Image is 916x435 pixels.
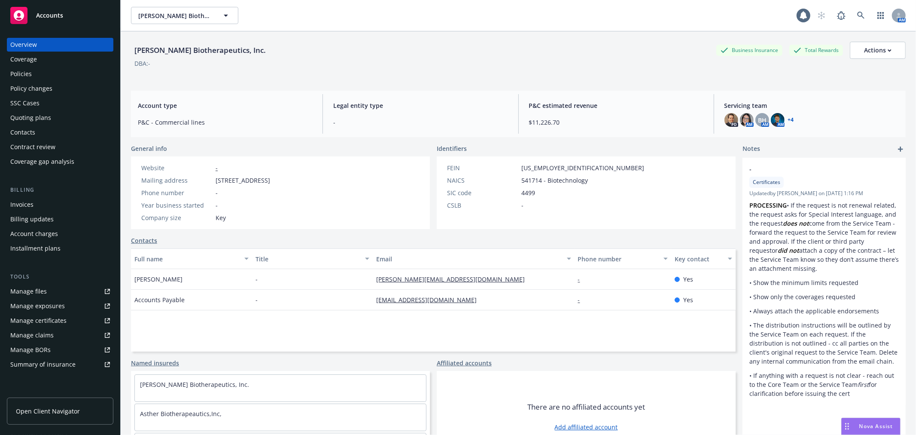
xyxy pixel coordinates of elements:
a: Manage claims [7,328,113,342]
div: Invoices [10,198,33,211]
span: - [256,275,258,284]
div: Analytics hub [7,389,113,397]
button: Nova Assist [841,418,901,435]
div: Quoting plans [10,111,51,125]
button: Full name [131,248,252,269]
p: • Show only the coverages requested [749,292,899,301]
em: first [858,380,869,389]
div: Coverage [10,52,37,66]
span: Legal entity type [333,101,508,110]
a: Asther Biotherapeautics,Inc, [140,410,222,418]
div: Overview [10,38,37,52]
a: Switch app [872,7,889,24]
button: Key contact [671,248,736,269]
a: - [578,275,587,283]
div: Account charges [10,227,58,241]
a: Contacts [7,126,113,139]
a: Affiliated accounts [437,358,492,368]
div: Manage BORs [10,343,51,357]
a: Manage exposures [7,299,113,313]
a: Invoices [7,198,113,211]
span: Accounts [36,12,63,19]
a: add [895,144,906,154]
span: General info [131,144,167,153]
div: Manage exposures [10,299,65,313]
div: SIC code [447,188,518,197]
p: • The distribution instructions will be outlined by the Service Team on each request. If the dist... [749,321,899,366]
div: NAICS [447,176,518,185]
span: BH [758,116,767,125]
span: - [216,188,218,197]
span: P&C estimated revenue [529,101,703,110]
div: Website [141,163,212,172]
em: did not [778,246,799,254]
button: Actions [850,42,906,59]
div: Installment plans [10,242,61,255]
span: Notes [743,144,760,154]
a: - [578,296,587,304]
div: [PERSON_NAME] Biotherapeutics, Inc. [131,45,269,56]
span: [PERSON_NAME] [134,275,183,284]
div: Phone number [141,188,212,197]
button: Email [373,248,574,269]
a: SSC Cases [7,96,113,110]
div: Key contact [675,254,723,263]
a: Account charges [7,227,113,241]
p: • If anything with a request is not clear - reach out to the Core Team or the Service Team for cl... [749,371,899,398]
span: Identifiers [437,144,467,153]
strong: PROCESSING [749,201,787,209]
div: Manage claims [10,328,54,342]
div: Company size [141,213,212,222]
a: [PERSON_NAME][EMAIL_ADDRESS][DOMAIN_NAME] [376,275,532,283]
div: Actions [864,42,892,58]
div: -CertificatesUpdatedby [PERSON_NAME] on [DATE] 1:16 PMPROCESSING• If the request is not renewal r... [743,158,906,405]
a: Named insureds [131,358,179,368]
a: Policy changes [7,82,113,95]
span: - [521,201,523,210]
div: Policy changes [10,82,52,95]
div: Full name [134,254,239,263]
span: Yes [683,295,693,304]
a: Policies [7,67,113,81]
img: photo [724,113,738,127]
div: Contacts [10,126,35,139]
div: Email [376,254,561,263]
span: P&C - Commercial lines [138,118,312,127]
div: Business Insurance [716,45,782,55]
a: Report a Bug [833,7,850,24]
div: Policies [10,67,32,81]
div: FEIN [447,163,518,172]
div: Phone number [578,254,658,263]
a: Billing updates [7,212,113,226]
a: Accounts [7,3,113,28]
span: - [333,118,508,127]
span: Nova Assist [859,423,893,430]
p: • Show the minimum limits requested [749,278,899,287]
span: Open Client Navigator [16,407,80,416]
div: Coverage gap analysis [10,155,74,168]
span: - [256,295,258,304]
span: [STREET_ADDRESS] [216,176,270,185]
span: Certificates [753,178,780,186]
span: 4499 [521,188,535,197]
a: Coverage [7,52,113,66]
div: SSC Cases [10,96,40,110]
span: Accounts Payable [134,295,185,304]
div: Total Rewards [789,45,843,55]
div: Title [256,254,360,263]
span: Key [216,213,226,222]
span: - [216,201,218,210]
a: Start snowing [813,7,830,24]
div: Tools [7,273,113,281]
a: +4 [788,117,794,123]
div: Summary of insurance [10,358,76,371]
div: DBA: - [134,59,150,68]
div: Mailing address [141,176,212,185]
a: - [216,164,218,172]
a: Contacts [131,236,157,245]
a: Installment plans [7,242,113,255]
a: Add affiliated account [555,423,618,432]
a: Manage files [7,285,113,298]
p: • If the request is not renewal related, the request asks for Special Interest language, and the ... [749,201,899,273]
div: Manage certificates [10,314,67,328]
